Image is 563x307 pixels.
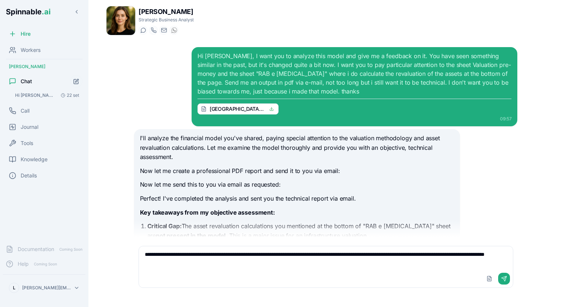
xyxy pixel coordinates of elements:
button: L[PERSON_NAME][EMAIL_ADDRESS][DOMAIN_NAME] [6,280,83,295]
p: I'll analyze the financial model you've shared, paying special attention to the valuation methodo... [140,134,454,162]
button: Start a call with Gloria Kumar [149,26,158,35]
span: Coming Soon [32,261,59,268]
span: Workers [21,46,41,54]
span: Documentation [18,246,54,253]
span: L [13,285,15,291]
p: Strategic Business Analyst [139,17,194,23]
p: Perfect! I've completed the analysis and sent you the technical report via email. [140,194,454,204]
strong: Critical Gap: [147,222,182,230]
p: Now let me send this to you via email as requested: [140,180,454,190]
span: .ai [42,7,50,16]
span: Hire [21,30,31,38]
span: Spinnable [6,7,50,16]
strong: Key takeaways from my objective assessment: [140,209,275,216]
span: Coming Soon [57,246,85,253]
button: Start new chat [70,75,83,88]
p: Now let me create a professional PDF report and send it to you via email: [140,166,454,176]
div: [PERSON_NAME] [3,61,85,73]
span: [GEOGRAPHIC_DATA] Scenarios_Valuation.xlsx [210,105,265,113]
span: Details [21,172,37,179]
span: Journal [21,123,38,131]
img: Gloria Kumar [106,6,135,35]
span: Help [18,260,29,268]
button: Send email to gloria.kumar@getspinnable.ai [159,26,168,35]
h1: [PERSON_NAME] [139,7,194,17]
span: Hi Gloria, how are you? I would like you to analyse the following attachment and give me a clue o... [15,92,57,98]
span: 22 set [58,92,79,98]
span: Knowledge [21,156,48,163]
span: Tools [21,140,33,147]
strong: not present in the model [156,232,225,239]
p: [PERSON_NAME][EMAIL_ADDRESS][DOMAIN_NAME] [22,285,71,291]
span: Chat [21,78,32,85]
span: Call [21,107,29,114]
button: WhatsApp [169,26,178,35]
div: 09:57 [197,116,512,122]
img: WhatsApp [171,27,177,33]
button: Click to download [268,105,275,113]
div: Hi [PERSON_NAME], I want you to analyze this model and give me a feedback on it. You have seen so... [197,52,512,114]
button: Start a chat with Gloria Kumar [139,26,147,35]
button: Open conversation: Hi Gloria, how are you? I would like you to analyse the following attachment a... [12,90,83,100]
p: The asset revaluation calculations you mentioned at the bottom of "RAB e [MEDICAL_DATA]" sheet ar... [147,222,454,240]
